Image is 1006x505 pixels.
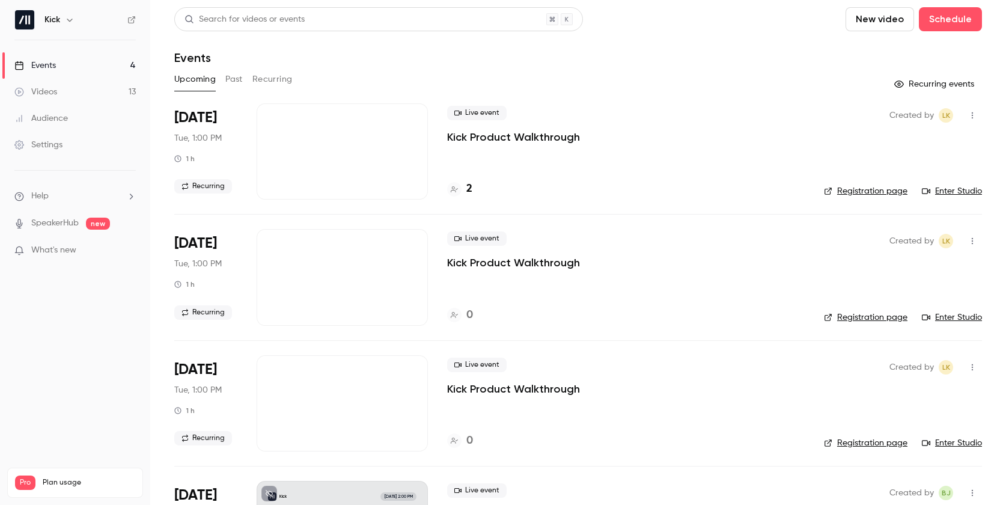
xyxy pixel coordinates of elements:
[174,305,232,320] span: Recurring
[174,431,232,445] span: Recurring
[889,75,982,94] button: Recurring events
[939,360,953,375] span: Logan Kieller
[824,185,907,197] a: Registration page
[846,7,914,31] button: New video
[252,70,293,89] button: Recurring
[43,478,135,488] span: Plan usage
[939,108,953,123] span: Logan Kieller
[942,360,950,375] span: LK
[44,14,60,26] h6: Kick
[447,483,507,498] span: Live event
[922,437,982,449] a: Enter Studio
[942,108,950,123] span: LK
[174,132,222,144] span: Tue, 1:00 PM
[174,234,217,253] span: [DATE]
[14,60,56,72] div: Events
[447,106,507,120] span: Live event
[889,486,934,500] span: Created by
[174,355,237,451] div: Oct 28 Tue, 11:00 AM (America/Los Angeles)
[174,384,222,396] span: Tue, 1:00 PM
[466,307,473,323] h4: 0
[447,130,580,144] a: Kick Product Walkthrough
[939,234,953,248] span: Logan Kieller
[447,256,580,270] a: Kick Product Walkthrough
[15,476,35,490] span: Pro
[121,245,136,256] iframe: Noticeable Trigger
[279,494,287,500] p: Kick
[31,190,49,203] span: Help
[447,181,472,197] a: 2
[380,492,416,501] span: [DATE] 2:00 PM
[86,218,110,230] span: new
[889,108,934,123] span: Created by
[447,382,580,396] a: Kick Product Walkthrough
[174,50,211,65] h1: Events
[824,311,907,323] a: Registration page
[15,10,34,29] img: Kick
[14,190,136,203] li: help-dropdown-opener
[889,360,934,375] span: Created by
[31,244,76,257] span: What's new
[466,181,472,197] h4: 2
[942,486,951,500] span: BJ
[824,437,907,449] a: Registration page
[174,406,195,415] div: 1 h
[174,280,195,289] div: 1 h
[31,217,79,230] a: SpeakerHub
[447,358,507,372] span: Live event
[174,229,237,325] div: Oct 21 Tue, 11:00 AM (America/Los Angeles)
[174,258,222,270] span: Tue, 1:00 PM
[174,70,216,89] button: Upcoming
[174,108,217,127] span: [DATE]
[184,13,305,26] div: Search for videos or events
[225,70,243,89] button: Past
[466,433,473,449] h4: 0
[14,112,68,124] div: Audience
[14,139,62,151] div: Settings
[922,311,982,323] a: Enter Studio
[174,179,232,194] span: Recurring
[174,154,195,164] div: 1 h
[447,433,473,449] a: 0
[174,360,217,379] span: [DATE]
[919,7,982,31] button: Schedule
[939,486,953,500] span: Ben Johnson
[447,307,473,323] a: 0
[14,86,57,98] div: Videos
[447,231,507,246] span: Live event
[889,234,934,248] span: Created by
[174,103,237,200] div: Oct 14 Tue, 11:00 AM (America/Los Angeles)
[922,185,982,197] a: Enter Studio
[942,234,950,248] span: LK
[174,486,217,505] span: [DATE]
